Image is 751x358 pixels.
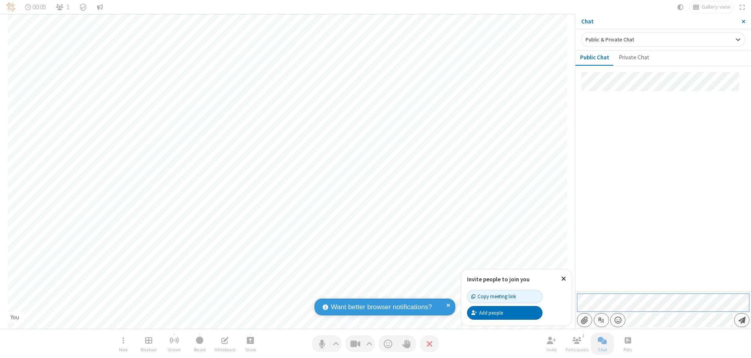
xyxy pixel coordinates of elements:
[214,347,235,352] span: Whiteboard
[575,50,614,65] button: Public Chat
[623,347,632,352] span: Polls
[119,347,128,352] span: More
[66,4,70,11] span: 1
[188,333,211,355] button: Start recording
[580,332,587,339] div: 1
[93,1,106,13] button: Conversation
[594,313,609,327] button: Show formatting
[702,4,730,10] span: Gallery view
[581,17,736,26] p: Chat
[674,1,687,13] button: Using system theme
[239,333,262,355] button: Start sharing
[736,14,751,29] button: Close sidebar
[137,333,160,355] button: Manage Breakout Rooms
[8,313,22,322] div: You
[331,302,432,312] span: Want better browser notifications?
[6,2,16,12] img: QA Selenium DO NOT DELETE OR CHANGE
[379,335,397,352] button: Send a reaction
[140,347,157,352] span: Breakout
[162,333,186,355] button: Start streaming
[331,335,341,352] button: Audio settings
[76,1,91,13] div: Meeting details Encryption enabled
[194,347,206,352] span: Record
[586,36,634,43] span: Public & Private Chat
[598,347,607,352] span: Chat
[420,335,439,352] button: End or leave meeting
[614,50,654,65] button: Private Chat
[364,335,375,352] button: Video setting
[565,333,589,355] button: Open participant list
[737,1,748,13] button: Fullscreen
[467,276,530,283] label: Invite people to join you
[52,1,73,13] button: Open participant list
[213,333,237,355] button: Open shared whiteboard
[546,347,557,352] span: Invite
[690,1,733,13] button: Change layout
[540,333,563,355] button: Invite participants (⌘+Shift+I)
[616,333,640,355] button: Open poll
[610,313,625,327] button: Open menu
[471,293,516,300] div: Copy meeting link
[32,4,46,11] span: 00:05
[734,313,749,327] button: Send message
[555,269,572,288] button: Close popover
[245,347,256,352] span: Share
[167,347,181,352] span: Stream
[312,335,341,352] button: Mute (⌘+Shift+A)
[467,306,543,319] button: Add people
[397,335,416,352] button: Raise hand
[22,1,50,13] div: Timer
[345,335,375,352] button: Stop video (⌘+Shift+V)
[111,333,135,355] button: Open menu
[467,290,543,303] button: Copy meeting link
[591,333,614,355] button: Close chat
[566,347,589,352] span: Participants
